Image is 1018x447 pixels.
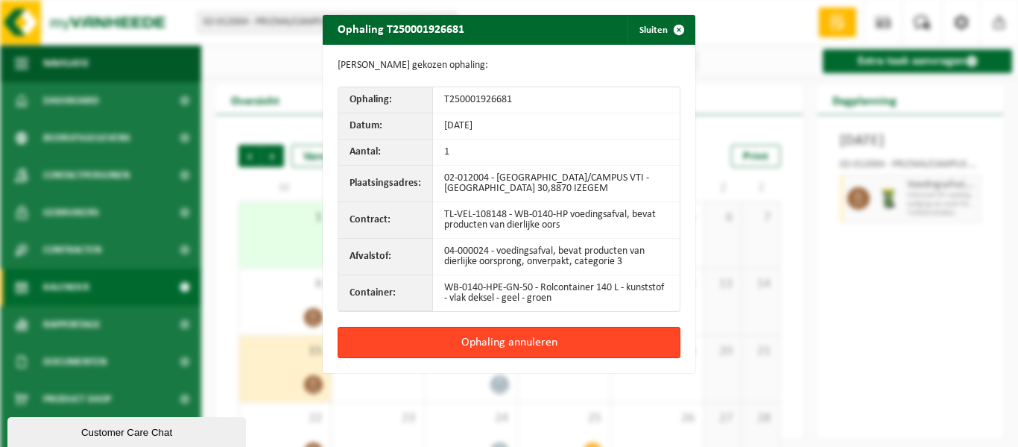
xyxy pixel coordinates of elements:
th: Aantal: [338,140,433,166]
td: 1 [433,140,680,166]
p: [PERSON_NAME] gekozen ophaling: [338,60,680,72]
th: Ophaling: [338,87,433,113]
td: WB-0140-HPE-GN-50 - Rolcontainer 140 L - kunststof - vlak deksel - geel - groen [433,275,680,311]
th: Plaatsingsadres: [338,166,433,202]
td: T250001926681 [433,87,680,113]
td: 04-000024 - voedingsafval, bevat producten van dierlijke oorsprong, onverpakt, categorie 3 [433,239,680,275]
th: Contract: [338,202,433,239]
th: Afvalstof: [338,239,433,275]
h2: Ophaling T250001926681 [323,15,479,43]
th: Container: [338,275,433,311]
iframe: chat widget [7,414,249,447]
button: Ophaling annuleren [338,327,680,358]
td: [DATE] [433,113,680,140]
td: TL-VEL-108148 - WB-0140-HP voedingsafval, bevat producten van dierlijke oors [433,202,680,239]
button: Sluiten [627,15,694,45]
td: 02-012004 - [GEOGRAPHIC_DATA]/CAMPUS VTI - [GEOGRAPHIC_DATA] 30,8870 IZEGEM [433,166,680,202]
th: Datum: [338,113,433,140]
